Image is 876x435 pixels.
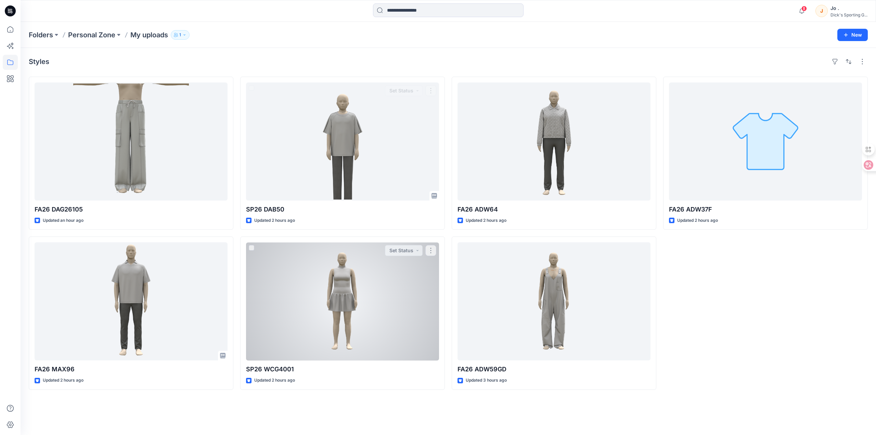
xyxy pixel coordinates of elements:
[669,82,862,201] a: FA26 ADW37F
[130,30,168,40] p: My uploads
[43,217,83,224] p: Updated an hour ago
[815,5,828,17] div: J
[458,364,650,374] p: FA26 ADW59GD
[830,12,867,17] div: Dick's Sporting G...
[35,242,228,360] a: FA26 MAX96
[801,6,807,11] span: 8
[830,4,867,12] div: Jo .
[254,217,295,224] p: Updated 2 hours ago
[68,30,115,40] a: Personal Zone
[458,82,650,201] a: FA26 ADW64
[43,377,83,384] p: Updated 2 hours ago
[179,31,181,39] p: 1
[246,242,439,360] a: SP26 WCG4001
[458,205,650,214] p: FA26 ADW64
[837,29,868,41] button: New
[171,30,190,40] button: 1
[246,205,439,214] p: SP26 DAB50
[458,242,650,360] a: FA26 ADW59GD
[29,57,49,66] h4: Styles
[466,217,506,224] p: Updated 2 hours ago
[35,205,228,214] p: FA26 DAG26105
[29,30,53,40] a: Folders
[254,377,295,384] p: Updated 2 hours ago
[677,217,718,224] p: Updated 2 hours ago
[466,377,507,384] p: Updated 3 hours ago
[35,82,228,201] a: FA26 DAG26105
[35,364,228,374] p: FA26 MAX96
[669,205,862,214] p: FA26 ADW37F
[246,364,439,374] p: SP26 WCG4001
[246,82,439,201] a: SP26 DAB50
